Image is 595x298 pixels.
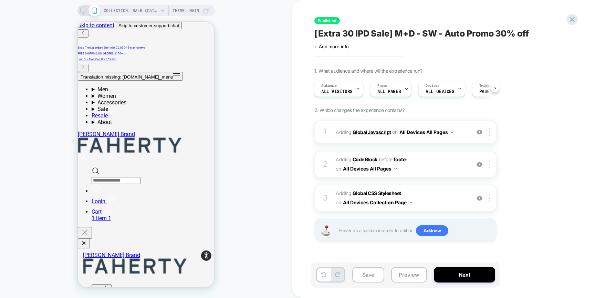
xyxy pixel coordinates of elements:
span: Translation missing: [DOMAIN_NAME]_menu [3,52,95,58]
img: crossed eye [477,129,482,135]
span: Hover on a section in order to edit or [339,225,493,236]
span: on [336,164,341,173]
div: 3 [322,191,329,205]
span: BEFORE [379,156,393,162]
span: Add new [416,225,448,236]
span: on [392,127,397,136]
button: All Devices All Pages [399,127,453,137]
button: All Devices Collection Page [343,197,412,207]
span: on [336,198,341,207]
span: 1. What audience and where will the experience run? [314,68,422,74]
span: [PERSON_NAME] Brand [5,230,62,236]
img: close [489,194,490,202]
div: 1 [322,125,329,139]
img: down arrow [409,202,412,203]
a: Login [14,176,38,183]
b: Global CSS Stylesheet [353,190,401,196]
img: close [489,161,490,168]
span: footer [394,156,407,162]
b: Global Javascript [353,129,391,135]
button: Next [434,267,495,282]
span: ALL DEVICES [426,89,454,94]
span: ALL PAGES [377,89,401,94]
span: Audience [321,83,337,88]
span: Cart [14,186,24,193]
span: [Extra 30 IPD Sale] M+D - SW - Auto Promo 30% off [314,28,529,39]
span: + Add more info [314,44,349,49]
button: Save [352,267,384,282]
span: Trigger [479,83,493,88]
img: down arrow [451,131,453,133]
span: 1 item [14,193,29,199]
span: All Visitors [321,89,353,94]
span: Pages [377,83,387,88]
button: Preview [391,267,427,282]
img: Joystick [319,225,332,236]
b: Code Block [353,156,377,162]
span: 2. Which changes the experience contains? [314,107,404,113]
a: [PERSON_NAME] Brand [5,230,142,253]
a: Cart 1 item [14,186,136,199]
span: Adding [336,189,467,207]
summary: Men [14,64,136,71]
summary: Women [14,71,136,77]
span: Men [17,265,25,270]
button: All Devices All Pages [343,164,397,174]
span: Adding [336,127,467,137]
img: close [489,128,490,136]
summary: Accessories [14,77,136,84]
summary: About [14,97,136,103]
span: Devices [426,83,439,88]
img: down arrow [394,168,397,169]
span: Published [314,17,340,24]
span: Page Load [479,89,503,94]
div: 2 [322,157,329,171]
span: Adding [336,156,377,162]
span: COLLECTION: Sale (Category) [104,5,159,16]
span: Theme: MAIN [173,5,199,16]
button: Expand Men [14,262,34,271]
a: Resale [14,90,30,97]
img: crossed eye [477,162,482,167]
img: crossed eye [477,195,482,201]
summary: Sale [14,84,136,90]
span: Login [14,176,28,183]
div: Search drawer [14,145,136,162]
span: 1 [30,193,33,199]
